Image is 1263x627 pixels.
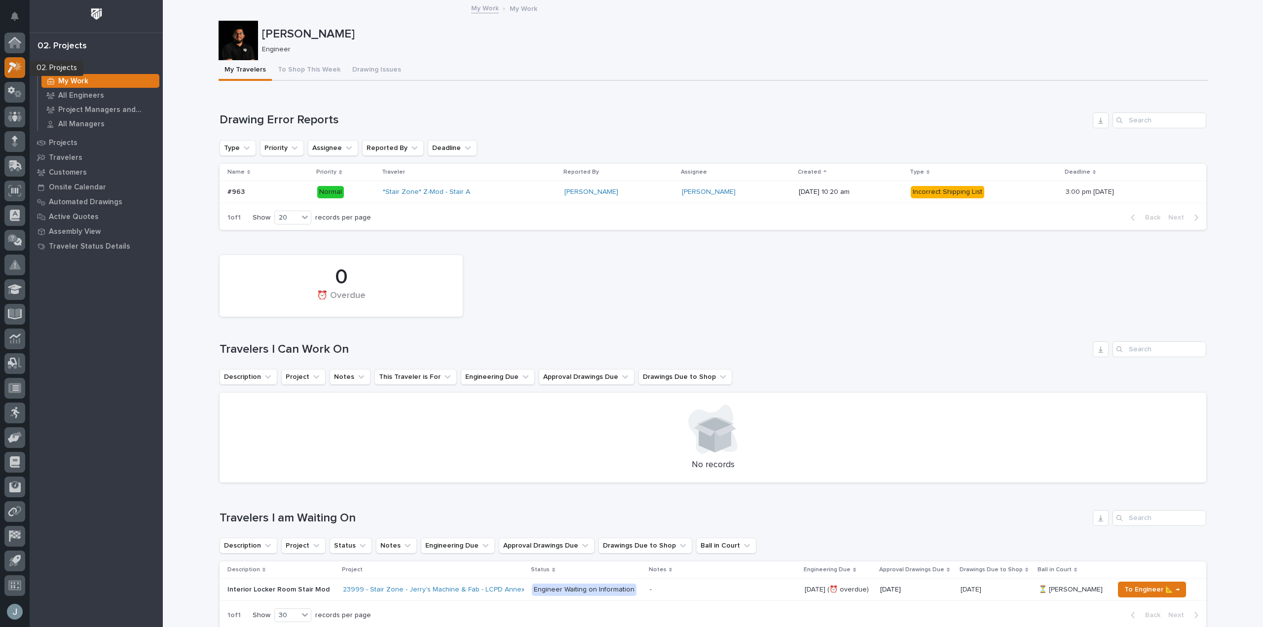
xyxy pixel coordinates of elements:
[262,27,1204,41] p: [PERSON_NAME]
[342,564,363,575] p: Project
[227,564,260,575] p: Description
[1065,167,1090,178] p: Deadline
[880,586,953,594] p: [DATE]
[58,106,155,114] p: Project Managers and Engineers
[461,369,535,385] button: Engineering Due
[1113,112,1206,128] input: Search
[563,167,599,178] p: Reported By
[879,564,944,575] p: Approval Drawings Due
[499,538,594,553] button: Approval Drawings Due
[30,150,163,165] a: Travelers
[316,167,336,178] p: Priority
[30,165,163,180] a: Customers
[1113,341,1206,357] input: Search
[649,564,667,575] p: Notes
[421,538,495,553] button: Engineering Due
[220,113,1089,127] h1: Drawing Error Reports
[220,206,249,230] p: 1 of 1
[49,227,101,236] p: Assembly View
[49,62,79,71] p: My Work
[260,140,304,156] button: Priority
[253,214,270,222] p: Show
[4,601,25,622] button: users-avatar
[1139,213,1160,222] span: Back
[49,198,122,207] p: Automated Drawings
[1139,611,1160,620] span: Back
[428,140,477,156] button: Deadline
[220,181,1206,203] tr: #963#963 Normal*Stair Zone* Z-Mod - Stair A [PERSON_NAME] [PERSON_NAME] [DATE] 10:20 amIncorrect ...
[1066,186,1116,196] p: 3:00 pm [DATE]
[1164,213,1206,222] button: Next
[30,180,163,194] a: Onsite Calendar
[220,369,277,385] button: Description
[1123,611,1164,620] button: Back
[315,214,371,222] p: records per page
[220,579,1206,601] tr: Interior Locker Room Stair ModInterior Locker Room Stair Mod 23999 - Stair Zone - Jerry's Machine...
[804,564,851,575] p: Engineering Due
[236,265,446,290] div: 0
[510,2,537,13] p: My Work
[1168,213,1190,222] span: Next
[58,77,88,86] p: My Work
[910,167,924,178] p: Type
[650,586,652,594] div: -
[383,188,470,196] a: *Stair Zone* Z-Mod - Stair A
[49,168,87,177] p: Customers
[346,60,407,81] button: Drawing Issues
[38,74,163,88] a: My Work
[539,369,634,385] button: Approval Drawings Due
[30,239,163,254] a: Traveler Status Details
[317,186,344,198] div: Normal
[227,584,332,594] p: Interior Locker Room Stair Mod
[227,167,245,178] p: Name
[308,140,358,156] button: Assignee
[38,117,163,131] a: All Managers
[1123,213,1164,222] button: Back
[30,194,163,209] a: Automated Drawings
[681,167,707,178] p: Assignee
[911,186,984,198] div: Incorrect Shipping List
[58,120,105,129] p: All Managers
[30,224,163,239] a: Assembly View
[376,538,417,553] button: Notes
[531,564,550,575] p: Status
[38,103,163,116] a: Project Managers and Engineers
[272,60,346,81] button: To Shop This Week
[4,6,25,27] button: Notifications
[30,209,163,224] a: Active Quotes
[220,342,1089,357] h1: Travelers I Can Work On
[1164,611,1206,620] button: Next
[49,213,99,221] p: Active Quotes
[38,88,163,102] a: All Engineers
[1118,582,1186,597] button: To Engineer 📐 →
[598,538,692,553] button: Drawings Due to Shop
[37,41,87,52] div: 02. Projects
[87,5,106,23] img: Workspace Logo
[1168,611,1190,620] span: Next
[275,213,298,223] div: 20
[1124,584,1180,595] span: To Engineer 📐 →
[49,153,82,162] p: Travelers
[58,91,104,100] p: All Engineers
[236,291,446,311] div: ⏰ Overdue
[682,188,736,196] a: [PERSON_NAME]
[1113,510,1206,526] input: Search
[532,584,636,596] div: Engineer Waiting on Information
[805,584,871,594] p: [DATE] (⏰ overdue)
[49,242,130,251] p: Traveler Status Details
[262,45,1200,54] p: Engineer
[638,369,732,385] button: Drawings Due to Shop
[330,369,371,385] button: Notes
[30,135,163,150] a: Projects
[362,140,424,156] button: Reported By
[1038,564,1072,575] p: Ball in Court
[220,140,256,156] button: Type
[961,584,983,594] p: [DATE]
[696,538,756,553] button: Ball in Court
[253,611,270,620] p: Show
[30,59,163,74] a: My Work
[231,460,1194,471] p: No records
[471,2,499,13] a: My Work
[49,139,77,148] p: Projects
[799,188,902,196] p: [DATE] 10:20 am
